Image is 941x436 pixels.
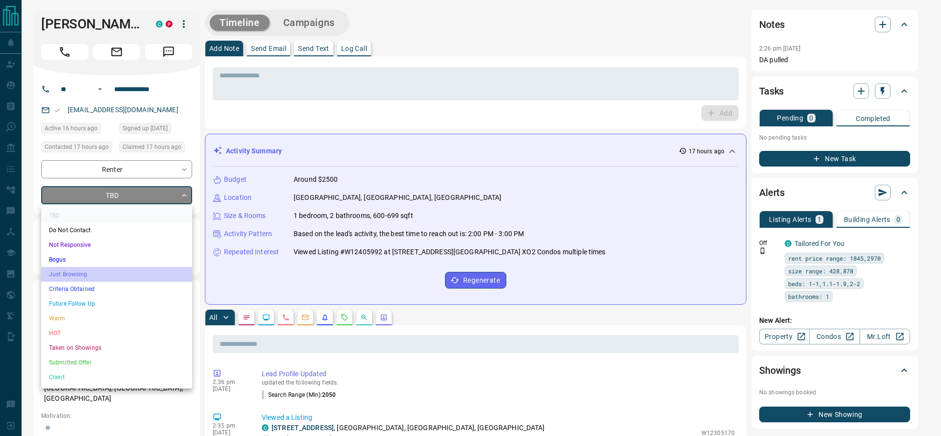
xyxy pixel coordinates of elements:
[41,296,192,311] li: Future Follow Up
[41,370,192,385] li: Client
[41,340,192,355] li: Taken on Showings
[41,355,192,370] li: Submitted Offer
[41,267,192,282] li: Just Browsing
[41,282,192,296] li: Criteria Obtained
[41,223,192,238] li: Do Not Contact
[41,326,192,340] li: HOT
[41,311,192,326] li: Warm
[41,238,192,252] li: Not Responsive
[41,252,192,267] li: Bogus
